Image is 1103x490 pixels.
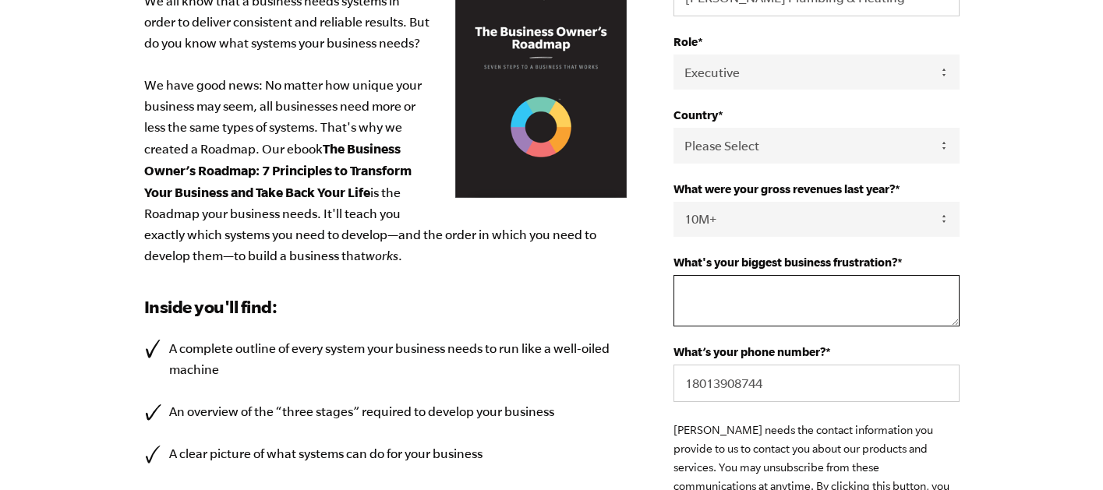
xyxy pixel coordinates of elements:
[1025,415,1103,490] iframe: Chat Widget
[144,338,628,380] li: A complete outline of every system your business needs to run like a well-oiled machine
[144,294,628,319] h3: Inside you'll find:
[673,256,897,269] span: What's your biggest business frustration?
[673,108,718,122] span: Country
[144,401,628,422] li: An overview of the “three stages” required to develop your business
[366,249,398,263] em: works
[673,35,698,48] span: Role
[144,141,412,199] b: The Business Owner’s Roadmap: 7 Principles to Transform Your Business and Take Back Your Life
[144,443,628,464] li: A clear picture of what systems can do for your business
[673,182,895,196] span: What were your gross revenues last year?
[673,345,825,358] span: What’s your phone number?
